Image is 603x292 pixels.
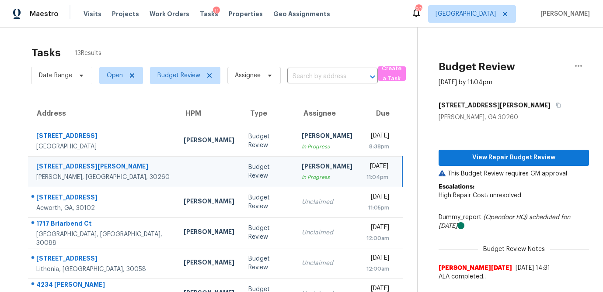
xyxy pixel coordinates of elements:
span: Budget Review [157,71,200,80]
div: [DATE] [366,223,389,234]
span: Tasks [200,11,218,17]
input: Search by address [287,70,353,83]
th: Assignee [295,101,359,126]
span: Geo Assignments [273,10,330,18]
div: Unclaimed [302,198,352,206]
div: 4234 [PERSON_NAME] [36,280,170,291]
div: [DATE] [366,131,389,142]
div: In Progress [302,173,352,182]
div: [PERSON_NAME], [GEOGRAPHIC_DATA], 30260 [36,173,170,182]
span: Open [107,71,123,80]
span: Create a Task [382,64,401,84]
div: Dummy_report [439,213,589,230]
div: [DATE] [366,192,389,203]
div: 12:00am [366,265,389,273]
div: [STREET_ADDRESS] [36,193,170,204]
th: Due [359,101,403,126]
h5: [STREET_ADDRESS][PERSON_NAME] [439,101,551,110]
div: Budget Review [248,193,288,211]
span: Visits [84,10,101,18]
button: View Repair Budget Review [439,150,589,166]
div: [PERSON_NAME], GA 30260 [439,113,589,122]
span: Properties [229,10,263,18]
div: 8:38pm [366,142,389,151]
i: (Opendoor HQ) [483,214,527,220]
h2: Tasks [31,48,61,57]
span: High Repair Cost: unresolved [439,192,521,199]
button: Create a Task [378,66,406,81]
div: Acworth, GA, 30102 [36,204,170,213]
div: 11:04pm [366,173,389,182]
span: Date Range [39,71,72,80]
div: 93 [415,5,422,14]
div: [PERSON_NAME] [302,131,352,142]
div: Unclaimed [302,259,352,268]
span: Work Orders [150,10,189,18]
th: Address [28,101,177,126]
div: In Progress [302,142,352,151]
div: Unclaimed [302,228,352,237]
div: Budget Review [248,224,288,241]
div: [PERSON_NAME] [184,136,234,147]
div: Budget Review [248,254,288,272]
button: Open [366,71,379,83]
span: Maestro [30,10,59,18]
div: 11:05pm [366,203,389,212]
span: [GEOGRAPHIC_DATA] [436,10,496,18]
div: [STREET_ADDRESS] [36,254,170,265]
div: Budget Review [248,132,288,150]
h2: Budget Review [439,62,515,71]
div: [PERSON_NAME] [184,197,234,208]
div: [GEOGRAPHIC_DATA] [36,142,170,151]
span: [PERSON_NAME] [537,10,590,18]
span: Projects [112,10,139,18]
span: View Repair Budget Review [446,152,582,163]
div: [STREET_ADDRESS][PERSON_NAME] [36,162,170,173]
span: [DATE] 14:31 [516,265,550,271]
th: HPM [177,101,241,126]
span: ALA completed.. [439,272,589,281]
span: Assignee [235,71,261,80]
div: [GEOGRAPHIC_DATA], [GEOGRAPHIC_DATA], 30088 [36,230,170,247]
div: Budget Review [248,163,288,180]
div: [DATE] [366,162,389,173]
span: Budget Review Notes [478,245,550,254]
i: scheduled for: [DATE] [439,214,571,229]
th: Type [241,101,295,126]
div: [PERSON_NAME] [184,258,234,269]
div: [PERSON_NAME] [302,162,352,173]
div: 11 [213,7,220,15]
div: 12:00am [366,234,389,243]
p: This Budget Review requires GM approval [439,169,589,178]
b: Escalations: [439,184,474,190]
div: [PERSON_NAME] [184,227,234,238]
div: Lithonia, [GEOGRAPHIC_DATA], 30058 [36,265,170,274]
div: [DATE] [366,254,389,265]
div: [STREET_ADDRESS] [36,131,170,142]
div: [DATE] by 11:04pm [439,78,492,87]
span: 13 Results [75,49,101,58]
button: Copy Address [551,97,562,113]
span: [PERSON_NAME][DATE] [439,264,512,272]
div: 1717 Briarbend Ct [36,219,170,230]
